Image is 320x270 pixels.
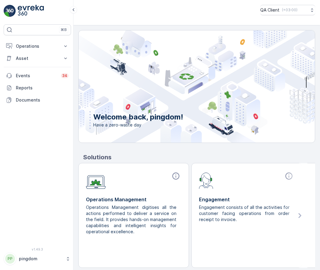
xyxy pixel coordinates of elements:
p: Operations [16,43,59,49]
p: Operations Management digitises all the actions performed to deliver a service on the field. It p... [86,204,176,235]
p: Asset [16,55,59,61]
span: v 1.49.3 [4,247,71,251]
p: 34 [62,73,67,78]
p: ⌘B [61,27,67,32]
p: ( +03:00 ) [282,8,297,12]
a: Reports [4,82,71,94]
button: QA Client(+03:00) [260,5,315,15]
p: QA Client [260,7,279,13]
p: Reports [16,85,69,91]
a: Events34 [4,70,71,82]
p: Engagement [199,196,294,203]
p: Welcome back, pingdom! [93,112,183,122]
button: PPpingdom [4,252,71,265]
p: Events [16,73,57,79]
div: PP [5,254,15,264]
img: city illustration [51,30,315,143]
button: Operations [4,40,71,52]
img: logo_light-DOdMpM7g.png [18,5,44,17]
p: Engagement consists of all the activities for customer facing operations from order receipt to in... [199,204,290,223]
img: module-icon [199,172,213,189]
a: Documents [4,94,71,106]
p: Documents [16,97,69,103]
span: Have a zero-waste day [93,122,183,128]
p: Solutions [83,153,315,162]
img: module-icon [86,172,106,189]
button: Asset [4,52,71,64]
img: logo [4,5,16,17]
p: Operations Management [86,196,181,203]
p: pingdom [19,256,62,262]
